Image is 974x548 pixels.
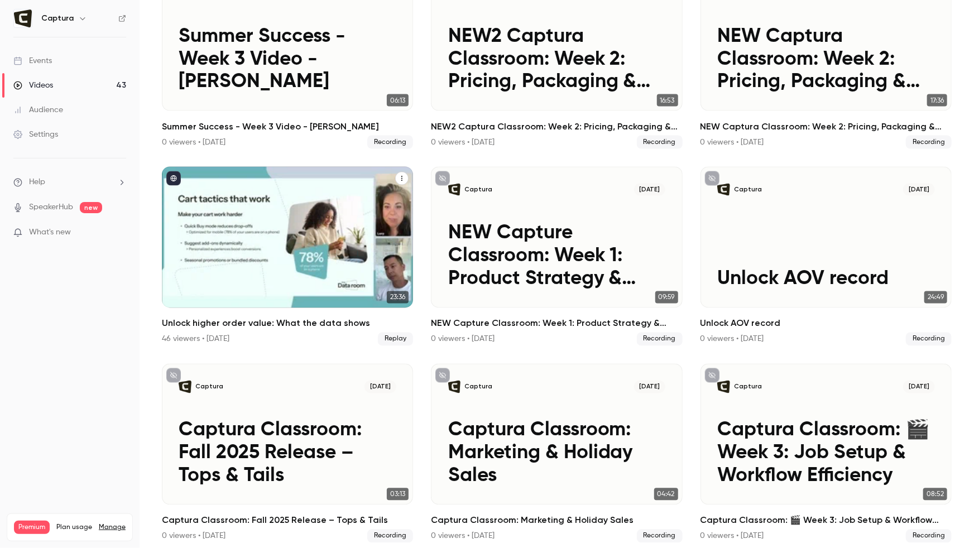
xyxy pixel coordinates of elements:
p: Captura Classroom: 🎬 Week 3: Job Setup & Workflow Efficiency [717,420,935,488]
span: Recording [906,530,952,543]
li: Captura Classroom: 🎬 Week 3: Job Setup & Workflow Efficiency [700,364,952,543]
img: NEW Capture Classroom: Week 1: Product Strategy & What You Sell [448,184,461,196]
img: Captura [14,9,32,27]
li: NEW Capture Classroom: Week 1: Product Strategy & What You Sell [431,167,682,346]
img: Captura Classroom: 🎬 Week 3: Job Setup & Workflow Efficiency [717,381,730,393]
a: SpeakerHub [29,201,73,213]
span: Recording [906,136,952,149]
span: What's new [29,227,71,238]
span: Plan usage [56,523,92,532]
div: 0 viewers • [DATE] [431,137,495,148]
span: [DATE] [364,381,396,393]
span: 23:36 [387,291,409,304]
h2: Captura Classroom: Fall 2025 Release – Tops & Tails [162,514,413,527]
a: Captura Classroom: 🎬 Week 3: Job Setup & Workflow EfficiencyCaptura[DATE]Captura Classroom: 🎬 Wee... [700,364,952,543]
span: 04:42 [654,488,678,501]
li: help-dropdown-opener [13,176,126,188]
span: 17:36 [927,94,947,107]
button: unpublished [435,368,450,383]
span: Help [29,176,45,188]
p: Summer Success - Week 3 Video - [PERSON_NAME] [179,26,396,94]
span: 08:52 [923,488,947,501]
p: Unlock AOV record [717,268,935,291]
li: Unlock higher order value: What the data shows [162,167,413,346]
span: Replay [378,333,413,346]
div: 0 viewers • [DATE] [162,137,225,148]
div: Settings [13,129,58,140]
button: published [166,171,181,186]
button: unpublished [705,368,719,383]
div: 46 viewers • [DATE] [162,334,229,345]
h2: Captura Classroom: 🎬 Week 3: Job Setup & Workflow Efficiency [700,514,952,527]
span: new [80,202,102,213]
a: Captura Classroom: Marketing & Holiday SalesCaptura[DATE]Captura Classroom: Marketing & Holiday S... [431,364,682,543]
h2: Unlock AOV record [700,317,952,330]
div: 0 viewers • [DATE] [700,137,764,148]
h2: NEW Capture Classroom: Week 1: Product Strategy & What You Sell [431,317,682,330]
div: Events [13,55,52,66]
a: Manage [99,523,126,532]
span: Recording [637,333,683,346]
h2: NEW2 Captura Classroom: Week 2: Pricing, Packaging & AOV [431,120,682,133]
div: Videos [13,80,53,91]
span: Recording [906,333,952,346]
div: 0 viewers • [DATE] [700,334,764,345]
span: Recording [637,530,683,543]
button: unpublished [435,171,450,186]
div: 0 viewers • [DATE] [431,334,495,345]
button: unpublished [705,171,719,186]
span: 06:13 [387,94,409,107]
h2: Captura Classroom: Marketing & Holiday Sales [431,514,682,527]
p: Captura Classroom: Fall 2025 Release – Tops & Tails [179,420,396,488]
span: [DATE] [903,184,934,196]
p: Captura [465,186,493,194]
span: Recording [637,136,683,149]
div: 0 viewers • [DATE] [162,531,225,542]
span: [DATE] [634,381,665,393]
h6: Captura [41,13,74,24]
a: Captura Classroom: Fall 2025 Release – Tops & TailsCaptura[DATE]Captura Classroom: Fall 2025 Rele... [162,364,413,543]
span: Recording [367,530,413,543]
div: Audience [13,104,63,116]
p: Captura Classroom: Marketing & Holiday Sales [448,420,666,488]
img: Unlock AOV record [717,184,730,196]
p: Captura [734,186,762,194]
p: NEW2 Captura Classroom: Week 2: Pricing, Packaging & AOV [448,26,666,94]
a: 23:36Unlock higher order value: What the data shows46 viewers • [DATE]Replay [162,167,413,346]
span: Recording [367,136,413,149]
h2: Summer Success - Week 3 Video - [PERSON_NAME] [162,120,413,133]
span: [DATE] [903,381,934,393]
p: Captura [195,383,223,391]
span: Premium [14,521,50,534]
span: 09:59 [655,291,678,304]
li: Captura Classroom: Fall 2025 Release – Tops & Tails [162,364,413,543]
p: Captura [465,383,493,391]
iframe: Noticeable Trigger [113,228,126,238]
h2: Unlock higher order value: What the data shows [162,317,413,330]
span: 03:13 [387,488,409,501]
button: unpublished [166,368,181,383]
h2: NEW Captura Classroom: Week 2: Pricing, Packaging & AOV [700,120,952,133]
p: NEW Captura Classroom: Week 2: Pricing, Packaging & AOV [717,26,935,94]
div: 0 viewers • [DATE] [700,531,764,542]
span: [DATE] [634,184,665,196]
span: 24:49 [924,291,947,304]
a: Unlock AOV recordCaptura[DATE]Unlock AOV record24:49Unlock AOV record0 viewers • [DATE]Recording [700,167,952,346]
a: NEW Capture Classroom: Week 1: Product Strategy & What You SellCaptura[DATE]NEW Capture Classroom... [431,167,682,346]
span: 16:53 [657,94,678,107]
p: Captura [734,383,762,391]
li: Captura Classroom: Marketing & Holiday Sales [431,364,682,543]
li: Unlock AOV record [700,167,952,346]
p: NEW Capture Classroom: Week 1: Product Strategy & What You Sell [448,223,666,291]
div: 0 viewers • [DATE] [431,531,495,542]
img: Captura Classroom: Fall 2025 Release – Tops & Tails [179,381,191,393]
img: Captura Classroom: Marketing & Holiday Sales [448,381,461,393]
